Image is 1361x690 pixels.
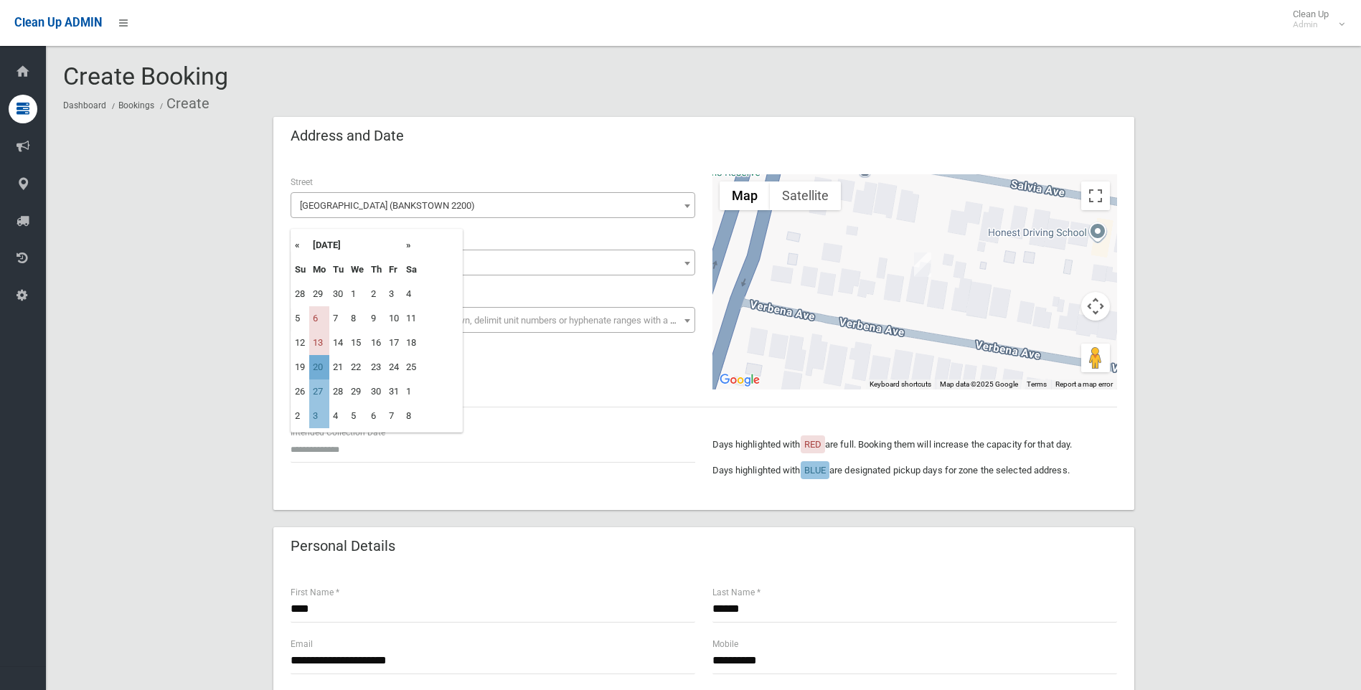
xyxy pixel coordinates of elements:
td: 8 [347,306,367,331]
td: 14 [329,331,347,355]
td: 29 [347,379,367,404]
span: BLUE [804,465,826,476]
td: 31 [385,379,402,404]
td: 6 [367,404,385,428]
td: 30 [367,379,385,404]
li: Create [156,90,209,117]
td: 1 [347,282,367,306]
header: Personal Details [273,532,413,560]
span: Create Booking [63,62,228,90]
th: Mo [309,257,329,282]
td: 7 [385,404,402,428]
button: Map camera controls [1081,292,1110,321]
td: 23 [367,355,385,379]
p: Days highlighted with are designated pickup days for zone the selected address. [712,462,1117,479]
th: » [402,233,420,257]
td: 5 [347,404,367,428]
td: 28 [291,282,309,306]
td: 21 [329,355,347,379]
td: 11 [402,306,420,331]
td: 1 [402,379,420,404]
td: 29 [309,282,329,306]
th: We [347,257,367,282]
td: 2 [291,404,309,428]
td: 28 [329,379,347,404]
td: 10 [385,306,402,331]
button: Drag Pegman onto the map to open Street View [1081,344,1110,372]
span: Verbena Avenue (BANKSTOWN 2200) [294,196,692,216]
div: 27 Verbena Avenue, BANKSTOWN NSW 2200 [914,252,931,277]
td: 4 [402,282,420,306]
span: Select the unit number from the dropdown, delimit unit numbers or hyphenate ranges with a comma [300,315,701,326]
th: [DATE] [309,233,402,257]
td: 4 [329,404,347,428]
a: Bookings [118,100,154,110]
span: Map data ©2025 Google [940,380,1018,388]
td: 24 [385,355,402,379]
span: 27 [294,253,692,273]
td: 3 [309,404,329,428]
td: 12 [291,331,309,355]
td: 25 [402,355,420,379]
td: 17 [385,331,402,355]
td: 30 [329,282,347,306]
th: Th [367,257,385,282]
th: Sa [402,257,420,282]
td: 5 [291,306,309,331]
a: Report a map error [1055,380,1113,388]
td: 18 [402,331,420,355]
button: Keyboard shortcuts [870,379,931,389]
td: 6 [309,306,329,331]
td: 19 [291,355,309,379]
td: 7 [329,306,347,331]
span: 27 [291,250,695,275]
small: Admin [1293,19,1329,30]
button: Toggle fullscreen view [1081,181,1110,210]
header: Address and Date [273,122,421,150]
th: Tu [329,257,347,282]
td: 8 [402,404,420,428]
a: Open this area in Google Maps (opens a new window) [716,371,763,389]
td: 3 [385,282,402,306]
td: 2 [367,282,385,306]
a: Dashboard [63,100,106,110]
td: 27 [309,379,329,404]
th: « [291,233,309,257]
th: Fr [385,257,402,282]
button: Show street map [720,181,770,210]
span: Clean Up [1286,9,1343,30]
td: 22 [347,355,367,379]
p: Days highlighted with are full. Booking them will increase the capacity for that day. [712,436,1117,453]
span: Verbena Avenue (BANKSTOWN 2200) [291,192,695,218]
td: 20 [309,355,329,379]
span: Clean Up ADMIN [14,16,102,29]
td: 9 [367,306,385,331]
td: 13 [309,331,329,355]
button: Show satellite imagery [770,181,841,210]
a: Terms (opens in new tab) [1027,380,1047,388]
span: RED [804,439,821,450]
td: 16 [367,331,385,355]
td: 15 [347,331,367,355]
th: Su [291,257,309,282]
td: 26 [291,379,309,404]
img: Google [716,371,763,389]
